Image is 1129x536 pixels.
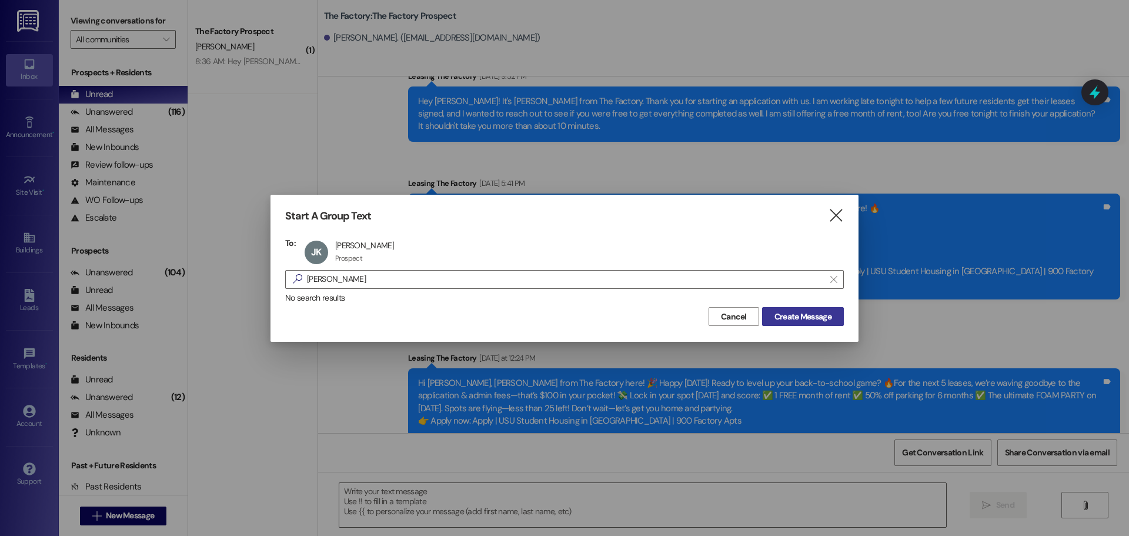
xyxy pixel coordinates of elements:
[285,292,844,304] div: No search results
[721,311,747,323] span: Cancel
[830,275,837,284] i: 
[828,209,844,222] i: 
[285,209,371,223] h3: Start A Group Text
[709,307,759,326] button: Cancel
[285,238,296,248] h3: To:
[307,271,824,288] input: Search for any contact or apartment
[762,307,844,326] button: Create Message
[311,246,321,258] span: JK
[335,240,394,251] div: [PERSON_NAME]
[335,254,362,263] div: Prospect
[288,273,307,285] i: 
[774,311,831,323] span: Create Message
[824,271,843,288] button: Clear text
